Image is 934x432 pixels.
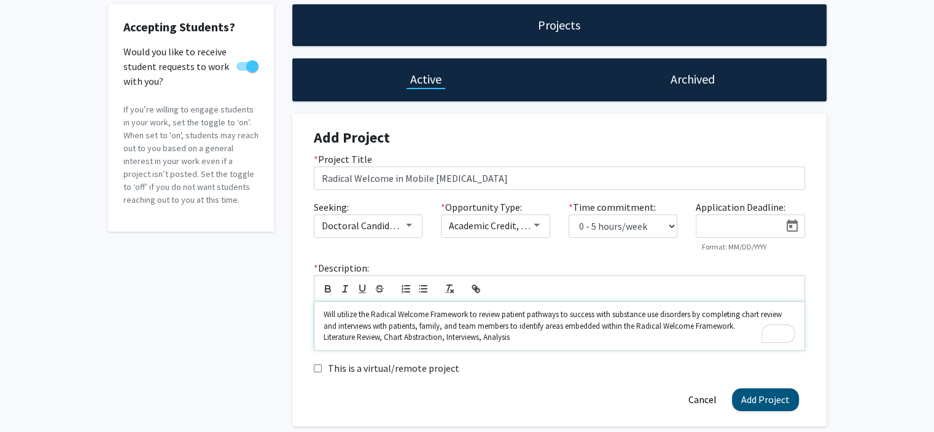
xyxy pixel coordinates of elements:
span: Academic Credit, Volunteer [449,219,562,232]
h1: Active [410,71,442,88]
label: This is a virtual/remote project [328,361,459,375]
button: Cancel [679,388,726,411]
h1: Projects [538,17,580,34]
label: Seeking: [314,200,349,214]
strong: Add Project [314,128,390,147]
span: Doctoral Candidate(s) (PhD, MD, DMD, PharmD, etc.) [322,219,542,232]
span: Would you like to receive student requests to work with you? [123,44,232,88]
iframe: Chat [9,377,52,423]
p: If you’re willing to engage students in your work, set the toggle to ‘on’. When set to 'on', stud... [123,103,259,206]
label: Application Deadline: [696,200,785,214]
label: Description: [314,261,369,275]
button: Open calendar [780,215,804,237]
h1: Archived [671,71,715,88]
label: Time commitment: [569,200,656,214]
button: Add Project [732,388,799,411]
label: Project Title [314,152,372,167]
label: Opportunity Type: [441,200,522,214]
p: Will utilize the Radical Welcome Framework to review patient pathways to success with substance u... [324,309,795,332]
div: To enrich screen reader interactions, please activate Accessibility in Grammarly extension settings [314,302,804,350]
h2: Accepting Students? [123,20,259,34]
p: Literature Review, Chart Abstraction, Interviews, Analysis [324,332,795,343]
mat-hint: Format: MM/DD/YYYY [702,243,766,251]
